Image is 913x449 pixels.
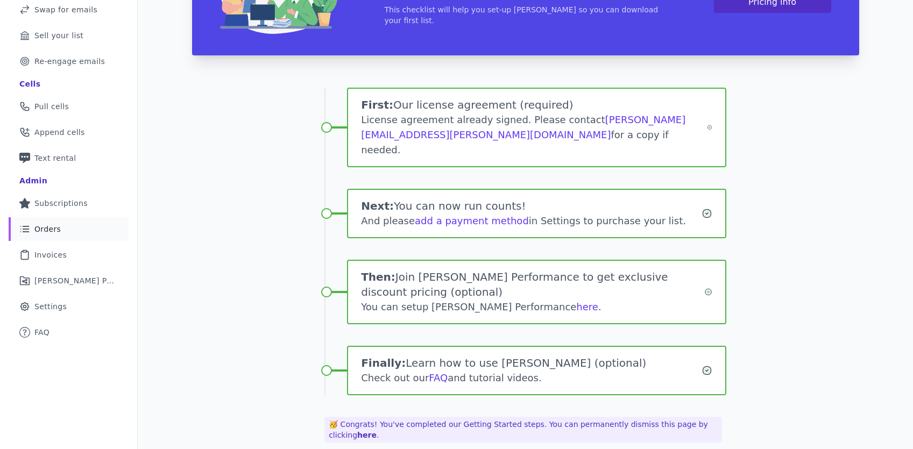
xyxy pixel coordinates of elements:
[19,79,40,89] div: Cells
[9,120,129,144] a: Append cells
[34,327,49,338] span: FAQ
[9,24,129,47] a: Sell your list
[361,199,394,212] span: Next:
[361,357,406,369] span: Finally:
[9,191,129,215] a: Subscriptions
[34,198,88,209] span: Subscriptions
[19,175,47,186] div: Admin
[385,4,667,26] p: This checklist will help you set-up [PERSON_NAME] so you can download your first list.
[361,370,702,386] div: Check out our and tutorial videos.
[9,217,129,241] a: Orders
[34,30,83,41] span: Sell your list
[9,269,129,293] a: [PERSON_NAME] Performance
[34,56,105,67] span: Re-engage emails
[576,301,598,312] a: here
[9,243,129,267] a: Invoices
[34,250,67,260] span: Invoices
[361,355,702,370] h1: Learn how to use [PERSON_NAME] (optional)
[361,97,706,112] h1: Our license agreement (required)
[34,101,69,112] span: Pull cells
[361,270,395,283] span: Then:
[9,49,129,73] a: Re-engage emails
[9,320,129,344] a: FAQ
[361,269,704,300] h1: Join [PERSON_NAME] Performance to get exclusive discount pricing (optional)
[9,295,129,318] a: Settings
[361,198,702,213] h1: You can now run counts!
[34,275,116,286] span: [PERSON_NAME] Performance
[361,300,704,315] div: You can setup [PERSON_NAME] Performance .
[34,127,85,138] span: Append cells
[361,98,393,111] span: First:
[34,4,97,15] span: Swap for emails
[9,146,129,170] a: Text rental
[34,153,76,163] span: Text rental
[357,431,377,439] a: here
[429,372,448,383] a: FAQ
[415,215,529,226] a: add a payment method
[324,417,722,443] p: 🥳 Congrats! You've completed our Getting Started steps. You can permanently dismiss this page by ...
[9,95,129,118] a: Pull cells
[34,224,61,234] span: Orders
[361,112,706,158] div: License agreement already signed. Please contact for a copy if needed.
[34,301,67,312] span: Settings
[361,213,702,229] div: And please in Settings to purchase your list.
